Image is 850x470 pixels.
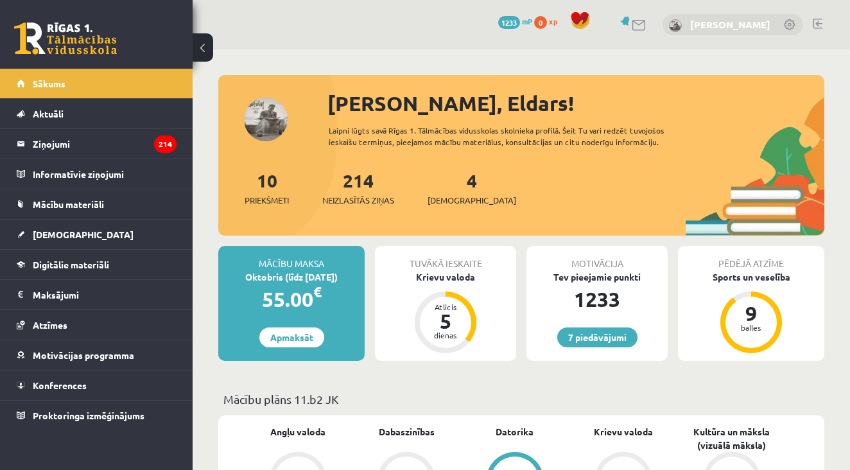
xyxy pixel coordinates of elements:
[375,270,516,355] a: Krievu valoda Atlicis 5 dienas
[498,16,532,26] a: 1233 mP
[534,16,564,26] a: 0 xp
[218,246,365,270] div: Mācību maksa
[218,284,365,315] div: 55.00
[245,169,289,207] a: 10Priekšmeti
[33,379,87,391] span: Konferences
[33,280,177,309] legend: Maksājumi
[17,401,177,430] a: Proktoringa izmēģinājums
[33,108,64,119] span: Aktuāli
[259,327,324,347] a: Apmaksāt
[526,284,668,315] div: 1233
[154,135,177,153] i: 214
[678,246,824,270] div: Pēdējā atzīme
[17,159,177,189] a: Informatīvie ziņojumi
[33,78,65,89] span: Sākums
[218,270,365,284] div: Oktobris (līdz [DATE])
[678,270,824,284] div: Sports un veselība
[17,189,177,219] a: Mācību materiāli
[322,194,394,207] span: Neizlasītās ziņas
[526,246,668,270] div: Motivācija
[379,425,435,439] a: Dabaszinības
[496,425,533,439] a: Datorika
[33,198,104,210] span: Mācību materiāli
[678,270,824,355] a: Sports un veselība 9 balles
[594,425,653,439] a: Krievu valoda
[732,303,770,324] div: 9
[322,169,394,207] a: 214Neizlasītās ziņas
[33,129,177,159] legend: Ziņojumi
[17,280,177,309] a: Maksājumi
[17,129,177,159] a: Ziņojumi214
[426,331,465,339] div: dienas
[549,16,557,26] span: xp
[522,16,532,26] span: mP
[17,250,177,279] a: Digitālie materiāli
[669,19,682,32] img: Eldars Nabijevs
[33,410,144,421] span: Proktoringa izmēģinājums
[270,425,325,439] a: Angļu valoda
[557,327,637,347] a: 7 piedāvājumi
[428,169,516,207] a: 4[DEMOGRAPHIC_DATA]
[17,99,177,128] a: Aktuāli
[245,194,289,207] span: Priekšmeti
[17,220,177,249] a: [DEMOGRAPHIC_DATA]
[223,390,819,408] p: Mācību plāns 11.b2 JK
[14,22,117,55] a: Rīgas 1. Tālmācības vidusskola
[327,88,824,119] div: [PERSON_NAME], Eldars!
[677,425,786,452] a: Kultūra un māksla (vizuālā māksla)
[17,370,177,400] a: Konferences
[375,246,516,270] div: Tuvākā ieskaite
[33,229,134,240] span: [DEMOGRAPHIC_DATA]
[17,69,177,98] a: Sākums
[426,311,465,331] div: 5
[33,349,134,361] span: Motivācijas programma
[329,125,692,148] div: Laipni lūgts savā Rīgas 1. Tālmācības vidusskolas skolnieka profilā. Šeit Tu vari redzēt tuvojošo...
[428,194,516,207] span: [DEMOGRAPHIC_DATA]
[17,340,177,370] a: Motivācijas programma
[33,319,67,331] span: Atzīmes
[375,270,516,284] div: Krievu valoda
[498,16,520,29] span: 1233
[426,303,465,311] div: Atlicis
[732,324,770,331] div: balles
[33,259,109,270] span: Digitālie materiāli
[534,16,547,29] span: 0
[17,310,177,340] a: Atzīmes
[313,283,322,301] span: €
[33,159,177,189] legend: Informatīvie ziņojumi
[690,18,770,31] a: [PERSON_NAME]
[526,270,668,284] div: Tev pieejamie punkti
